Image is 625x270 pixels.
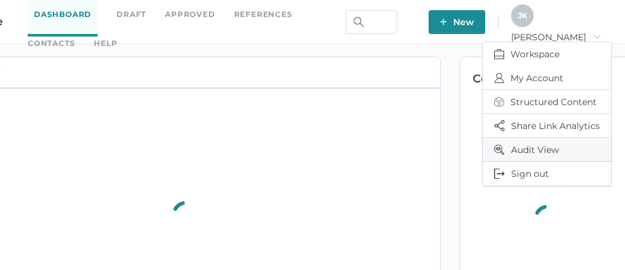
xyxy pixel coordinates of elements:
span: Audit View [494,138,600,161]
span: Sign out [494,162,600,186]
img: structured-content-icon.764794f5.svg [494,97,504,107]
img: logOut.833034f2.svg [494,169,505,179]
div: help [94,37,117,50]
a: References [234,8,293,21]
button: Workspace [483,42,611,66]
span: My Account [494,66,600,89]
span: J K [518,11,527,20]
i: arrow_right [592,32,601,41]
input: Search Workspace [346,10,397,34]
img: plus-white.e19ec114.svg [440,18,447,25]
span: Workspace [494,42,600,66]
button: New [429,10,485,34]
button: Structured Content [483,90,611,114]
div: animation [522,189,573,247]
button: Sign out [483,162,611,186]
img: breifcase.848d6bc8.svg [494,49,504,59]
div: animation [160,186,211,244]
span: Structured Content [494,90,600,113]
span: Share Link Analytics [494,114,600,137]
span: [PERSON_NAME] [511,31,601,43]
button: Share Link Analytics [483,114,611,138]
button: My Account [483,66,611,90]
span: New [440,10,474,34]
a: Contacts [28,37,75,50]
a: Approved [165,8,215,21]
img: share-icon.3dc0fe15.svg [494,120,505,132]
button: Audit View [483,138,611,162]
img: search.bf03fe8b.svg [354,17,364,27]
a: Draft [116,8,146,21]
img: audit-view-icon.a810f195.svg [494,145,505,155]
img: profileIcon.c7730c57.svg [494,73,504,83]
